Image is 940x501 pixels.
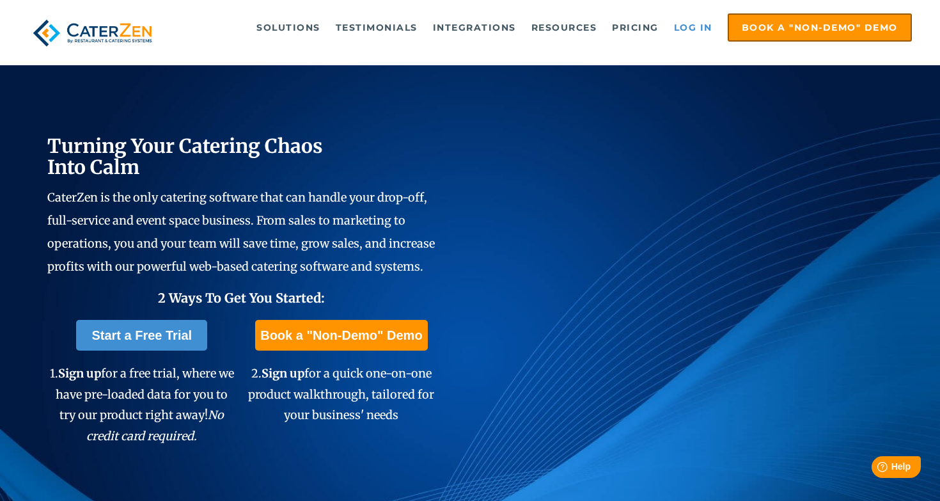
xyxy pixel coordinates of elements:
a: Integrations [427,15,522,40]
span: 2 Ways To Get You Started: [158,290,325,306]
a: Book a "Non-Demo" Demo [255,320,427,351]
a: Solutions [250,15,327,40]
span: 2. for a quick one-on-one product walkthrough, tailored for your business' needs [248,366,434,422]
a: Log in [668,15,719,40]
span: Sign up [58,366,101,381]
span: Turning Your Catering Chaos Into Calm [47,134,323,179]
img: caterzen [28,13,157,52]
a: Testimonials [329,15,424,40]
a: Pricing [606,15,665,40]
iframe: Help widget launcher [826,451,926,487]
span: 1. for a free trial, where we have pre-loaded data for you to try our product right away! [50,366,234,443]
span: CaterZen is the only catering software that can handle your drop-off, full-service and event spac... [47,190,435,274]
span: Sign up [262,366,304,381]
a: Start a Free Trial [76,320,207,351]
div: Navigation Menu [179,13,912,42]
a: Book a "Non-Demo" Demo [728,13,912,42]
em: No credit card required. [86,408,224,443]
a: Resources [525,15,604,40]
